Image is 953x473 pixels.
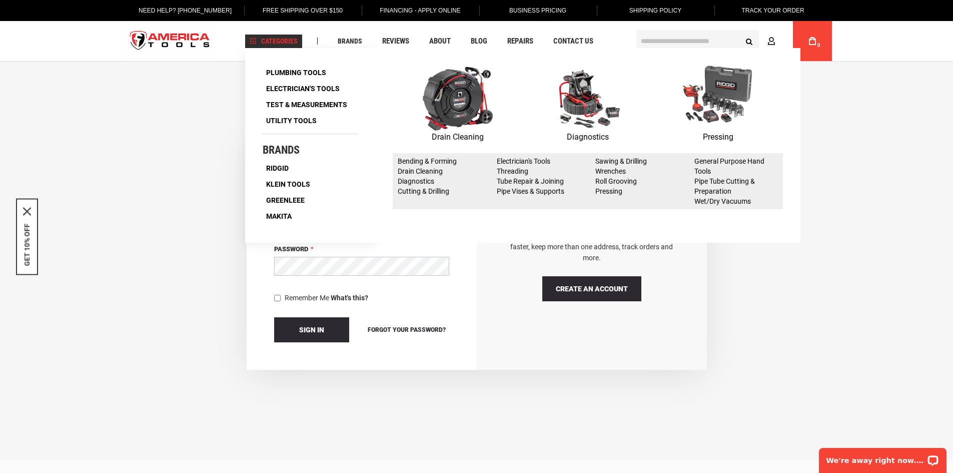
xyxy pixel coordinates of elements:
[398,177,434,185] a: Diagnostics
[595,177,637,185] a: Roll Grooving
[263,82,343,96] a: Electrician's Tools
[263,209,295,223] a: Makita
[266,69,326,76] span: Plumbing Tools
[653,66,783,144] a: Pressing
[263,66,330,80] a: Plumbing Tools
[523,66,653,144] a: Diagnostics
[497,167,528,175] a: Threading
[364,324,449,335] a: Forgot Your Password?
[23,207,31,215] button: Close
[266,101,347,108] span: Test & Measurements
[398,157,457,165] a: Bending & Forming
[471,38,487,45] span: Blog
[23,223,31,266] button: GET 10% OFF
[503,35,538,48] a: Repairs
[694,177,755,195] a: Pipe Tube Cutting & Preparation
[398,187,449,195] a: Cutting & Drilling
[382,38,409,45] span: Reviews
[263,98,351,112] a: Test & Measurements
[549,35,598,48] a: Contact Us
[542,276,641,301] a: Create an Account
[595,187,622,195] a: Pressing
[694,157,764,175] a: General Purpose Hand Tools
[378,35,414,48] a: Reviews
[263,177,314,191] a: Klein Tools
[694,197,751,205] a: Wet/Dry Vacuums
[266,197,305,204] span: Greenleee
[817,43,820,48] span: 0
[629,7,682,14] span: Shipping Policy
[266,165,289,172] span: Ridgid
[553,38,593,45] span: Contact Us
[263,114,320,128] a: Utility Tools
[595,167,626,175] a: Wrenches
[803,21,822,61] a: 0
[523,131,653,144] p: Diagnostics
[266,181,310,188] span: Klein Tools
[653,131,783,144] p: Pressing
[497,177,564,185] a: Tube Repair & Joining
[299,326,324,334] span: Sign In
[504,230,679,264] p: Creating an account has many benefits: check out faster, keep more than one address, track orders...
[263,193,308,207] a: Greenleee
[250,38,298,45] span: Categories
[122,23,219,60] img: America Tools
[122,23,219,60] a: store logo
[266,213,292,220] span: Makita
[338,38,362,45] span: Brands
[497,157,550,165] a: Electrician's Tools
[393,66,523,144] a: Drain Cleaning
[812,441,953,473] iframe: LiveChat chat widget
[274,245,308,253] span: Password
[595,157,647,165] a: Sawing & Drilling
[393,131,523,144] p: Drain Cleaning
[507,38,533,45] span: Repairs
[23,207,31,215] svg: close icon
[285,294,329,302] span: Remember Me
[263,144,358,156] h4: Brands
[274,317,349,342] button: Sign In
[740,32,759,51] button: Search
[245,35,302,48] a: Categories
[425,35,455,48] a: About
[497,187,564,195] a: Pipe Vises & Supports
[266,117,317,124] span: Utility Tools
[333,35,367,48] a: Brands
[398,167,443,175] a: Drain Cleaning
[429,38,451,45] span: About
[466,35,492,48] a: Blog
[266,85,340,92] span: Electrician's Tools
[368,326,446,333] span: Forgot Your Password?
[263,161,292,175] a: Ridgid
[331,294,368,302] strong: What's this?
[556,285,628,293] span: Create an Account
